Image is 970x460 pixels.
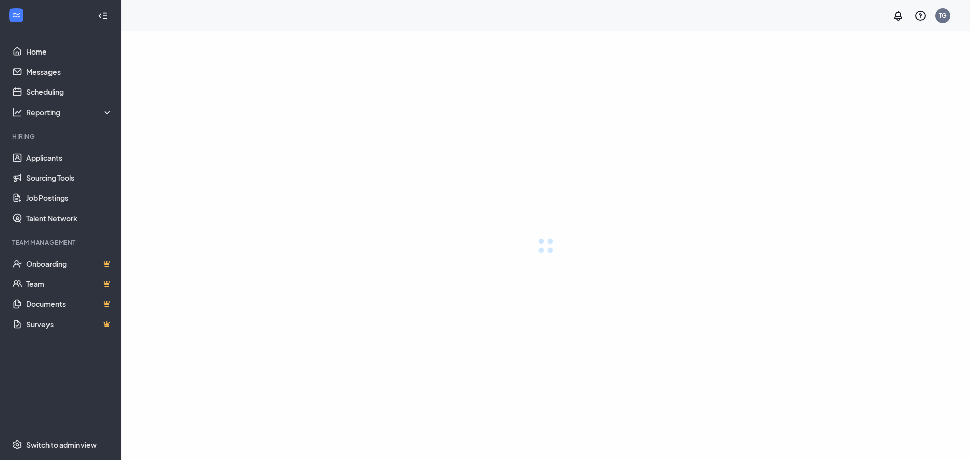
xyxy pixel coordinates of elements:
[26,294,113,314] a: DocumentsCrown
[26,107,113,117] div: Reporting
[26,168,113,188] a: Sourcing Tools
[12,440,22,450] svg: Settings
[12,238,111,247] div: Team Management
[12,107,22,117] svg: Analysis
[892,10,904,22] svg: Notifications
[26,253,113,274] a: OnboardingCrown
[12,132,111,141] div: Hiring
[26,62,113,82] a: Messages
[26,188,113,208] a: Job Postings
[26,82,113,102] a: Scheduling
[26,274,113,294] a: TeamCrown
[939,11,947,20] div: TG
[26,208,113,228] a: Talent Network
[26,41,113,62] a: Home
[914,10,927,22] svg: QuestionInfo
[26,314,113,334] a: SurveysCrown
[26,440,97,450] div: Switch to admin view
[98,11,108,21] svg: Collapse
[26,147,113,168] a: Applicants
[11,10,21,20] svg: WorkstreamLogo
